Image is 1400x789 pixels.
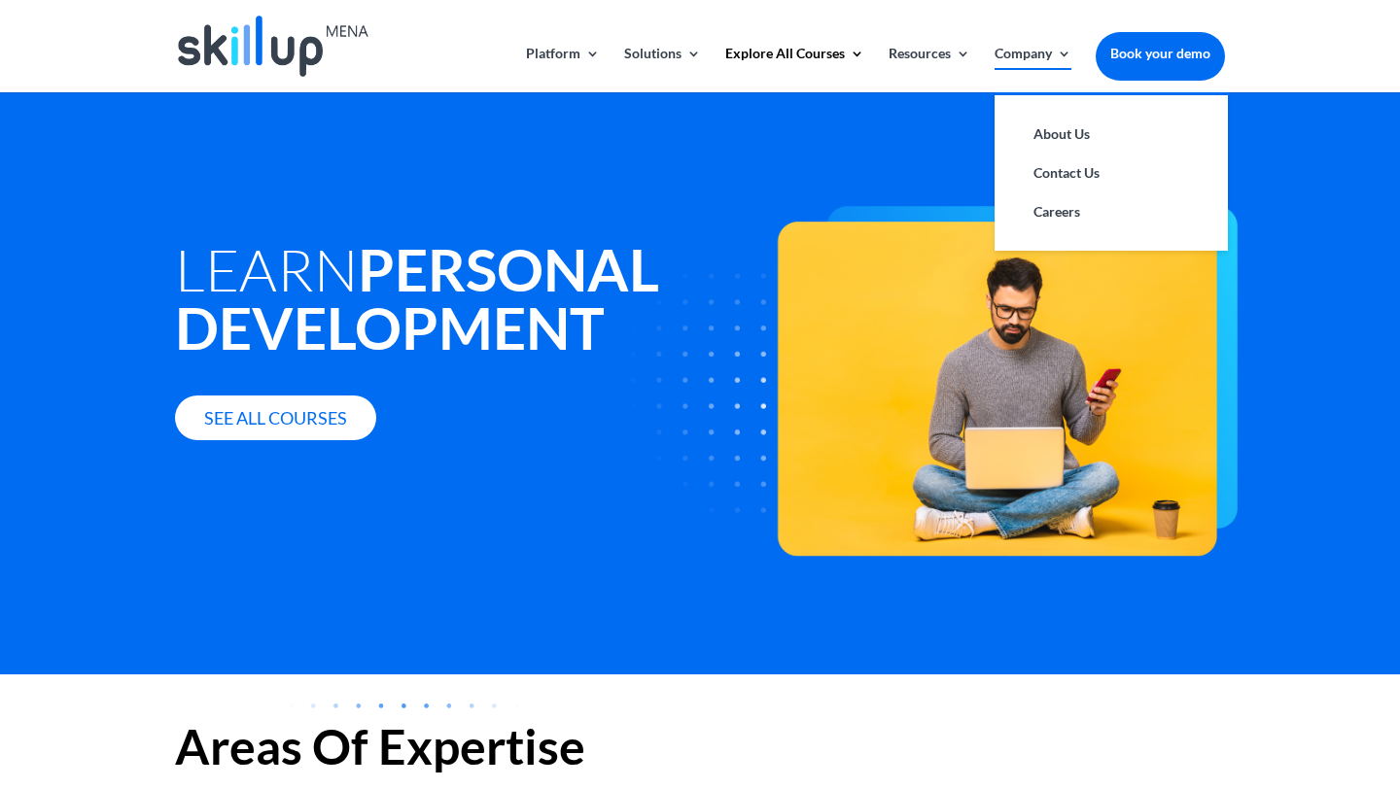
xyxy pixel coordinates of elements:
[178,16,368,77] img: Skillup Mena
[175,722,1225,780] h2: Areas Of Expertise
[889,47,970,92] a: Resources
[175,240,782,366] h1: Learn
[995,47,1071,92] a: Company
[175,234,659,362] strong: Personal Development
[175,395,376,441] a: See all courses
[526,47,600,92] a: Platform
[1096,32,1225,75] a: Book your demo
[1303,696,1400,789] iframe: Chat Widget
[630,169,1239,557] img: PersonalDevelopmentCover
[1014,154,1208,192] a: Contact Us
[725,47,864,92] a: Explore All Courses
[1014,192,1208,231] a: Careers
[1014,115,1208,154] a: About Us
[624,47,701,92] a: Solutions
